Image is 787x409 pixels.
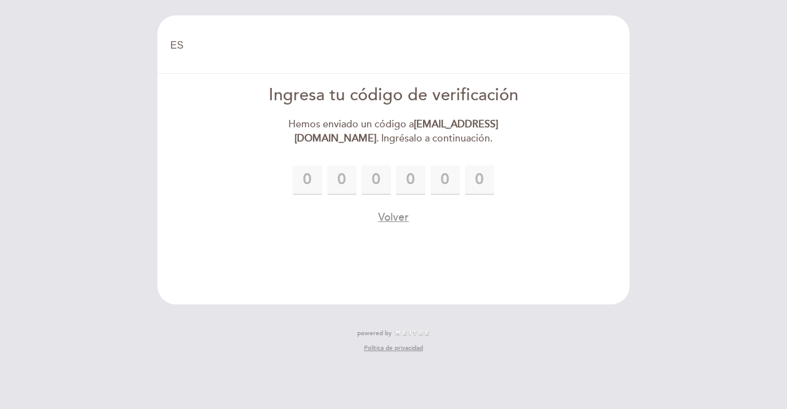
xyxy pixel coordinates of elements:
strong: [EMAIL_ADDRESS][DOMAIN_NAME] [295,118,499,145]
input: 0 [362,165,391,195]
a: powered by [357,329,430,338]
input: 0 [465,165,494,195]
input: 0 [293,165,322,195]
input: 0 [327,165,357,195]
div: Hemos enviado un código a . Ingrésalo a continuación. [253,117,535,146]
img: MEITRE [395,330,430,336]
button: Volver [378,210,409,225]
a: Política de privacidad [364,344,423,352]
span: powered by [357,329,392,338]
div: Ingresa tu código de verificación [253,84,535,108]
input: 0 [430,165,460,195]
input: 0 [396,165,425,195]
